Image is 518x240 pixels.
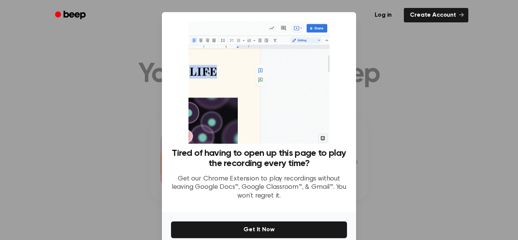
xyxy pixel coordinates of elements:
a: Log in [367,6,399,24]
p: Get our Chrome Extension to play recordings without leaving Google Docs™, Google Classroom™, & Gm... [171,175,347,201]
img: Beep extension in action [188,21,329,144]
button: Get It Now [171,221,347,238]
h3: Tired of having to open up this page to play the recording every time? [171,148,347,169]
a: Create Account [404,8,468,22]
a: Beep [50,8,93,23]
